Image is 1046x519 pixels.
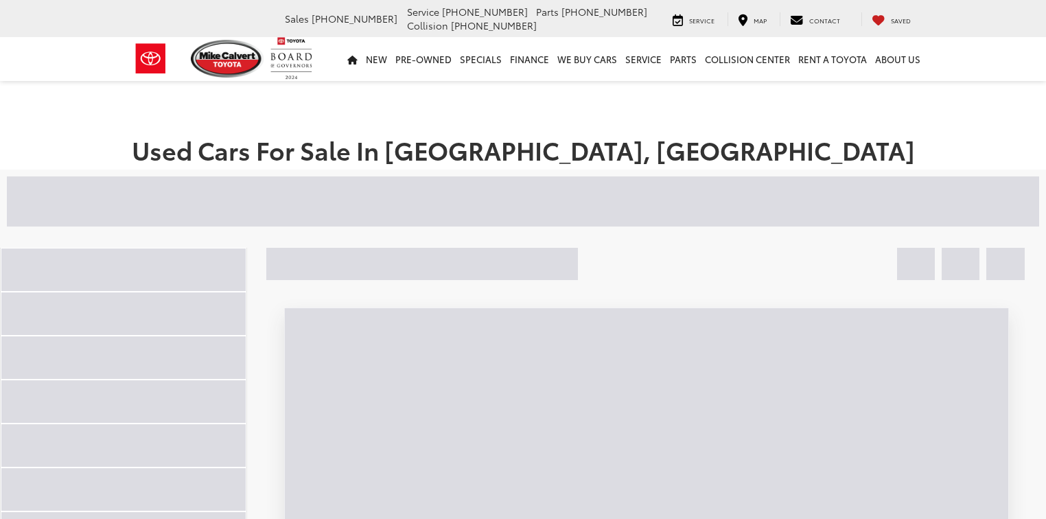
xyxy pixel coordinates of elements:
[662,12,725,26] a: Service
[871,37,925,81] a: About Us
[561,5,647,19] span: [PHONE_NUMBER]
[891,16,911,25] span: Saved
[621,37,666,81] a: Service
[442,5,528,19] span: [PHONE_NUMBER]
[780,12,850,26] a: Contact
[536,5,559,19] span: Parts
[343,37,362,81] a: Home
[362,37,391,81] a: New
[407,5,439,19] span: Service
[391,37,456,81] a: Pre-Owned
[125,36,176,81] img: Toyota
[553,37,621,81] a: WE BUY CARS
[285,12,309,25] span: Sales
[861,12,921,26] a: My Saved Vehicles
[728,12,777,26] a: Map
[191,40,264,78] img: Mike Calvert Toyota
[809,16,840,25] span: Contact
[506,37,553,81] a: Finance
[456,37,506,81] a: Specials
[754,16,767,25] span: Map
[701,37,794,81] a: Collision Center
[689,16,714,25] span: Service
[794,37,871,81] a: Rent a Toyota
[451,19,537,32] span: [PHONE_NUMBER]
[666,37,701,81] a: Parts
[312,12,397,25] span: [PHONE_NUMBER]
[407,19,448,32] span: Collision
